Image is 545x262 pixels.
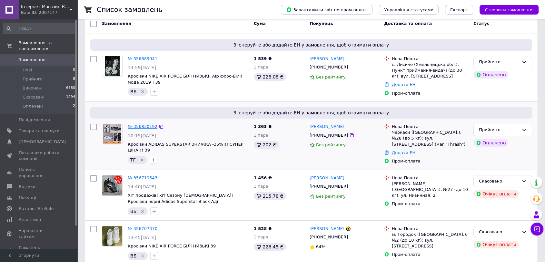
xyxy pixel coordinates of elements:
[128,142,243,153] a: Кросівки ADIDAS SUPERSTAR ЗНИЖКА -35%!!! СУПЕР ЦІНА!!! 39
[23,103,43,109] span: Оплачені
[19,245,60,257] span: Гаманець компанії
[384,7,433,12] span: Управління статусами
[254,133,268,138] span: 1 пара
[308,182,349,191] div: [PHONE_NUMBER]
[310,226,344,232] a: [PERSON_NAME]
[392,181,468,199] div: [PERSON_NAME] ([GEOGRAPHIC_DATA].), №27 (до 10 кг): ул. Низинная, 2
[102,175,122,195] img: Фото товару
[103,124,121,144] img: Фото товару
[392,82,415,87] a: Додати ЕН
[392,201,468,207] div: Пром-оплата
[130,157,136,162] span: ТГ
[140,253,145,258] svg: Видалити мітку
[254,65,268,69] span: 1 пара
[479,229,519,236] div: Скасовано
[254,235,268,239] span: 1 пара
[21,4,69,10] span: Інтернет-Магазин Кросівок
[308,63,349,71] div: [PHONE_NUMBER]
[102,124,123,144] a: Фото товару
[392,124,468,130] div: Нова Пошта
[281,5,372,15] button: Завантажити звіт по пром-оплаті
[19,139,66,145] span: [DEMOGRAPHIC_DATA]
[3,23,76,34] input: Пошук
[254,226,272,231] span: 1 528 ₴
[128,175,157,180] a: № 356719543
[310,21,333,26] span: Покупець
[308,233,349,241] div: [PHONE_NUMBER]
[19,150,60,162] span: Показники роботи компанії
[384,21,432,26] span: Доставка та оплата
[23,67,32,73] span: Нові
[473,139,508,147] div: Оплачено
[128,226,157,231] a: № 356707370
[23,76,43,82] span: Прийняті
[254,21,266,26] span: Cума
[102,56,123,77] a: Фото товару
[392,232,468,249] div: м. Городок ([GEOGRAPHIC_DATA].), №2 (до 10 кг): вул. [STREET_ADDRESS]
[254,175,272,180] span: 1 456 ₴
[308,131,349,140] div: [PHONE_NUMBER]
[130,209,136,214] span: ВБ
[485,7,533,12] span: Створити замовлення
[310,56,344,62] a: [PERSON_NAME]
[392,130,468,147] div: Черкаси ([GEOGRAPHIC_DATA].), №28 (до 5 кг): вул. [STREET_ADDRESS] (маг."Thrash")
[66,94,75,100] span: 1294
[128,235,156,240] span: 13:45[DATE]
[254,56,272,61] span: 1 539 ₴
[450,7,468,12] span: Експорт
[73,103,75,109] span: 2
[23,85,43,91] span: Виконані
[130,89,136,94] span: ВБ
[102,226,122,246] img: Фото товару
[128,193,233,204] a: Хіт продажів! хіт Сезону [DEMOGRAPHIC_DATA]! Кросівки чорні Adidas Superstar Black Аді
[392,150,415,155] a: Додати ЕН
[128,74,243,85] a: Кросівки NIKE AIR FORCE БІЛІ НИЗЬКІ! Аір форс-Білі! мода 2019 ! 39
[97,6,162,14] h1: Список замовлень
[310,124,344,130] a: [PERSON_NAME]
[128,56,157,61] a: № 356889941
[93,42,530,48] span: Згенеруйте або додайте ЕН у замовлення, щоб отримати оплату
[128,124,157,129] a: № 356830192
[19,228,60,240] span: Управління сайтом
[286,7,367,13] span: Завантажити звіт по пром-оплаті
[140,89,145,94] svg: Видалити мітку
[19,128,60,134] span: Товари та послуги
[19,167,60,178] span: Панель управління
[128,244,216,248] a: Кросівки NIKE AIR FORCE БІЛІ НИЗЬКІ 39
[392,226,468,232] div: Нова Пошта
[19,206,54,212] span: Каталог ProSale
[19,217,41,223] span: Аналітика
[392,158,468,164] div: Пром-оплата
[479,59,519,66] div: Прийнято
[102,175,123,196] a: Фото товару
[392,62,468,79] div: с. Лисиче (Хмельницька обл.), Пункт приймання-видачі (до 30 кг): вул. [STREET_ADDRESS]
[254,141,279,149] div: 202 ₴
[19,184,35,190] span: Відгуки
[316,194,346,199] span: Без рейтингу
[254,73,286,81] div: 228.08 ₴
[23,94,45,100] span: Скасовані
[392,56,468,62] div: Нова Пошта
[102,226,123,246] a: Фото товару
[479,178,519,185] div: Скасовано
[73,67,75,73] span: 0
[128,184,156,189] span: 14:40[DATE]
[254,184,268,189] span: 1 пара
[254,192,286,200] div: 215.78 ₴
[140,209,145,214] svg: Видалити мітку
[102,21,131,26] span: Замовлення
[530,223,543,236] button: Чат з покупцем
[473,21,490,26] span: Статус
[473,241,519,248] div: Очікує оплати
[19,195,36,201] span: Покупці
[19,57,45,63] span: Замовлення
[316,75,346,79] span: Без рейтингу
[66,85,75,91] span: 6580
[316,244,325,249] span: 64%
[93,110,530,116] span: Згенеруйте або додайте ЕН у замовлення, щоб отримати оплату
[105,56,120,76] img: Фото товару
[130,253,136,258] span: ВБ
